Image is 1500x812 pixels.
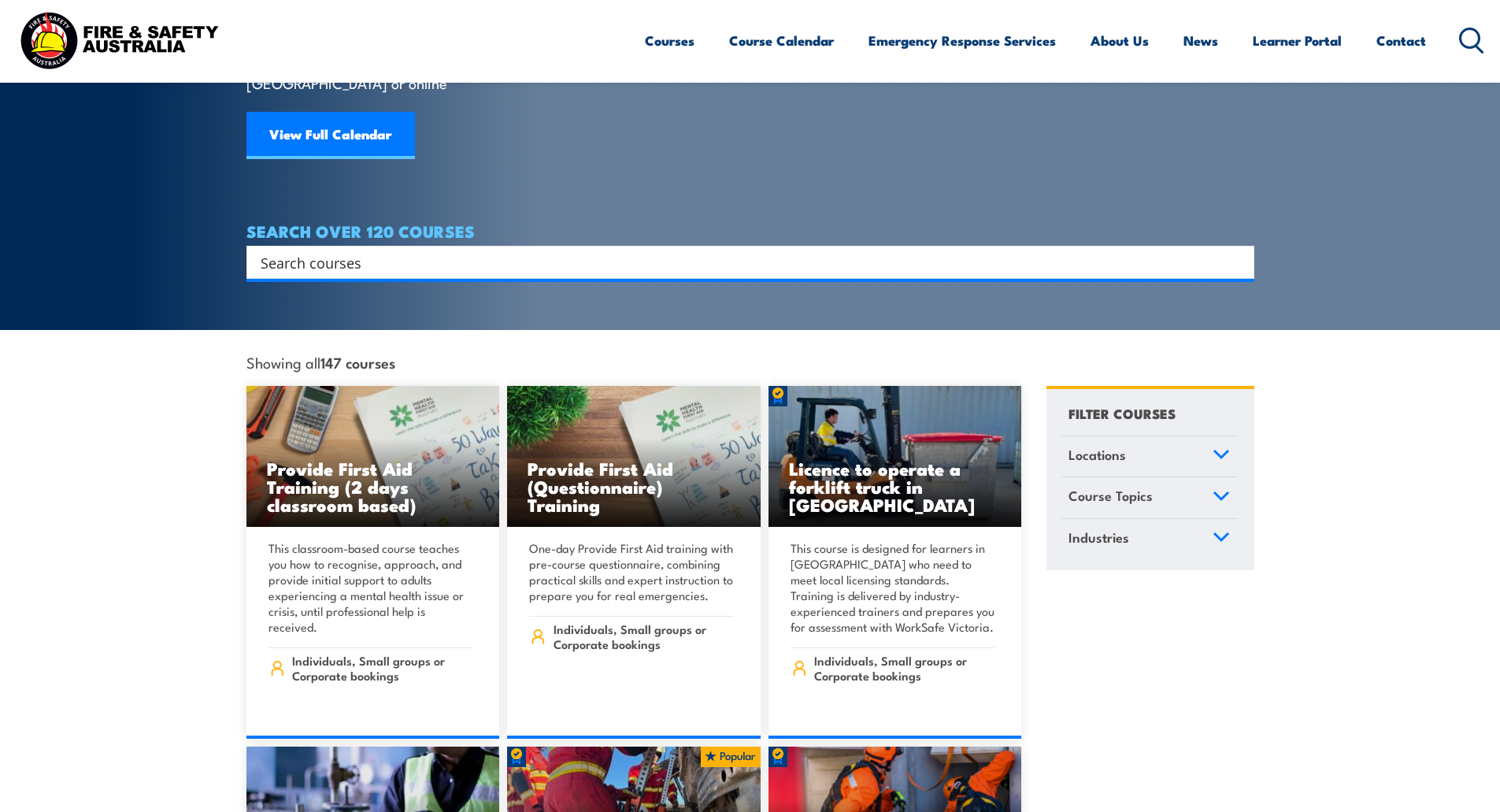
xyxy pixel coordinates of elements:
img: Mental Health First Aid Training (Standard) – Blended Classroom [507,386,761,528]
p: Find a course thats right for you and your team. We can train on your worksite, in our training c... [246,17,534,92]
a: Courses [645,20,694,61]
h4: SEARCH OVER 120 COURSES [246,222,1254,239]
span: Individuals, Small groups or Corporate bookings [814,653,994,683]
span: Industries [1069,527,1129,548]
a: Provide First Aid Training (2 days classroom based) [246,386,500,528]
p: One-day Provide First Aid training with pre-course questionnaire, combining practical skills and ... [529,540,734,603]
a: Learner Portal [1253,20,1342,61]
a: View Full Calendar [246,112,415,159]
span: Locations [1069,444,1126,465]
a: About Us [1091,20,1149,61]
a: Course Topics [1061,477,1237,518]
a: Locations [1061,436,1237,477]
a: Contact [1376,20,1426,61]
p: This course is designed for learners in [GEOGRAPHIC_DATA] who need to meet local licensing standa... [791,540,995,635]
span: Showing all [246,354,395,370]
a: Course Calendar [729,20,834,61]
h4: FILTER COURSES [1069,402,1176,424]
a: Licence to operate a forklift truck in [GEOGRAPHIC_DATA] [769,386,1022,528]
p: This classroom-based course teaches you how to recognise, approach, and provide initial support t... [269,540,473,635]
input: Search input [261,250,1220,274]
a: Provide First Aid (Questionnaire) Training [507,386,761,528]
span: Individuals, Small groups or Corporate bookings [292,653,472,683]
a: News [1183,20,1218,61]
button: Search magnifier button [1227,251,1249,273]
h3: Provide First Aid Training (2 days classroom based) [267,459,480,514]
span: Individuals, Small groups or Corporate bookings [554,621,734,651]
form: Search form [264,251,1223,273]
h3: Provide First Aid (Questionnaire) Training [528,459,740,514]
img: Mental Health First Aid Training (Standard) – Classroom [246,386,500,528]
a: Emergency Response Services [869,20,1056,61]
strong: 147 courses [320,351,395,373]
h3: Licence to operate a forklift truck in [GEOGRAPHIC_DATA] [789,459,1002,514]
a: Industries [1061,519,1237,560]
img: Licence to operate a forklift truck Training [769,386,1022,528]
span: Course Topics [1069,485,1153,506]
